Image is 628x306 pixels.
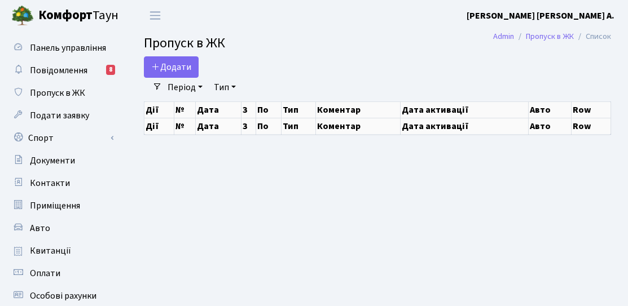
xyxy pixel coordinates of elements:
span: Квитанції [30,245,71,257]
div: 8 [106,65,115,75]
th: Коментар [315,101,400,118]
span: Подати заявку [30,109,89,122]
a: Квитанції [6,240,118,262]
th: Тип [282,101,315,118]
th: З [241,101,256,118]
th: № [174,118,196,134]
span: Документи [30,154,75,167]
a: Повідомлення8 [6,59,118,82]
th: Коментар [315,118,400,134]
a: Контакти [6,172,118,194]
span: Особові рахунки [30,290,96,302]
a: Додати [144,56,199,78]
a: [PERSON_NAME] [PERSON_NAME] А. [467,9,614,23]
span: Пропуск в ЖК [144,33,225,53]
li: Список [574,30,611,43]
span: Пропуск в ЖК [30,87,85,99]
th: № [174,101,196,118]
a: Документи [6,149,118,172]
th: Row [572,118,611,134]
th: З [241,118,256,134]
th: Дата [196,101,241,118]
th: По [256,101,282,118]
th: Дата [196,118,241,134]
nav: breadcrumb [476,25,628,48]
a: Тип [209,78,240,97]
a: Період [163,78,207,97]
span: Приміщення [30,199,80,212]
a: Панель управління [6,37,118,59]
th: Row [572,101,611,118]
th: По [256,118,282,134]
span: Повідомлення [30,64,87,77]
a: Оплати [6,262,118,285]
th: Авто [528,118,572,134]
th: Авто [528,101,572,118]
a: Приміщення [6,194,118,217]
a: Пропуск в ЖК [526,30,574,42]
span: Авто [30,222,50,234]
th: Дата активації [400,101,528,118]
a: Пропуск в ЖК [6,82,118,104]
th: Дії [144,101,174,118]
th: Тип [282,118,315,134]
a: Спорт [6,127,118,149]
button: Переключити навігацію [141,6,169,25]
b: Комфорт [38,6,93,24]
a: Подати заявку [6,104,118,127]
th: Дії [144,118,174,134]
a: Admin [493,30,514,42]
img: logo.png [11,5,34,27]
span: Контакти [30,177,70,189]
span: Панель управління [30,42,106,54]
b: [PERSON_NAME] [PERSON_NAME] А. [467,10,614,22]
th: Дата активації [400,118,528,134]
span: Оплати [30,267,60,280]
span: Додати [151,61,191,73]
a: Авто [6,217,118,240]
span: Таун [38,6,118,25]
